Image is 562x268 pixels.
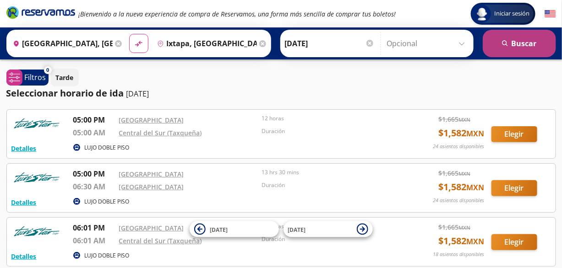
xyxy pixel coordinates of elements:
button: Detalles [11,252,37,261]
span: $ 1,665 [439,222,471,232]
p: Duración [262,235,400,243]
button: Elegir [491,234,537,250]
img: RESERVAMOS [11,168,62,187]
p: 13 hrs 30 mins [262,168,400,177]
a: [GEOGRAPHIC_DATA] [119,224,184,232]
a: Central del Sur (Taxqueña) [119,129,202,137]
img: RESERVAMOS [11,114,62,133]
button: [DATE] [284,221,373,237]
p: 05:00 AM [73,127,115,138]
p: 18 asientos disponibles [433,251,485,258]
p: [DATE] [126,88,149,99]
p: 24 asientos disponibles [433,197,485,204]
p: LUJO DOBLE PISO [85,252,130,260]
a: [GEOGRAPHIC_DATA] [119,182,184,191]
p: 05:00 PM [73,114,115,125]
a: Brand Logo [6,5,75,22]
button: Buscar [483,30,556,57]
button: Elegir [491,126,537,142]
button: 0Filtros [6,70,49,86]
span: Iniciar sesión [491,9,534,18]
span: $ 1,665 [439,168,471,178]
small: MXN [459,116,471,123]
a: [GEOGRAPHIC_DATA] [119,170,184,178]
small: MXN [467,182,485,193]
p: Duración [262,127,400,135]
p: 05:00 PM [73,168,115,179]
p: Duración [262,181,400,189]
button: Tarde [51,69,79,86]
button: Detalles [11,144,37,153]
p: Seleccionar horario de ida [6,86,124,100]
p: Tarde [56,73,74,82]
a: Central del Sur (Taxqueña) [119,236,202,245]
img: RESERVAMOS [11,222,62,241]
button: [DATE] [190,221,279,237]
span: $ 1,665 [439,114,471,124]
p: LUJO DOBLE PISO [85,144,130,152]
p: 06:01 AM [73,235,115,246]
span: $ 1,582 [439,126,485,140]
input: Buscar Origen [9,32,113,55]
p: Filtros [25,72,46,83]
button: Detalles [11,198,37,207]
span: [DATE] [288,226,306,234]
small: MXN [459,170,471,177]
input: Buscar Destino [153,32,257,55]
span: 0 [46,66,49,74]
input: Opcional [387,32,469,55]
button: Elegir [491,180,537,196]
span: $ 1,582 [439,180,485,194]
small: MXN [467,236,485,247]
input: Elegir Fecha [285,32,375,55]
p: 06:01 PM [73,222,115,233]
p: 24 asientos disponibles [433,143,485,150]
span: $ 1,582 [439,234,485,248]
p: 12 horas [262,114,400,123]
p: 06:30 AM [73,181,115,192]
span: [DATE] [210,226,228,234]
i: Brand Logo [6,5,75,19]
small: MXN [467,129,485,139]
a: [GEOGRAPHIC_DATA] [119,116,184,124]
p: LUJO DOBLE PISO [85,198,130,206]
button: English [545,8,556,20]
small: MXN [459,224,471,231]
em: ¡Bienvenido a la nueva experiencia de compra de Reservamos, una forma más sencilla de comprar tus... [79,10,396,18]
